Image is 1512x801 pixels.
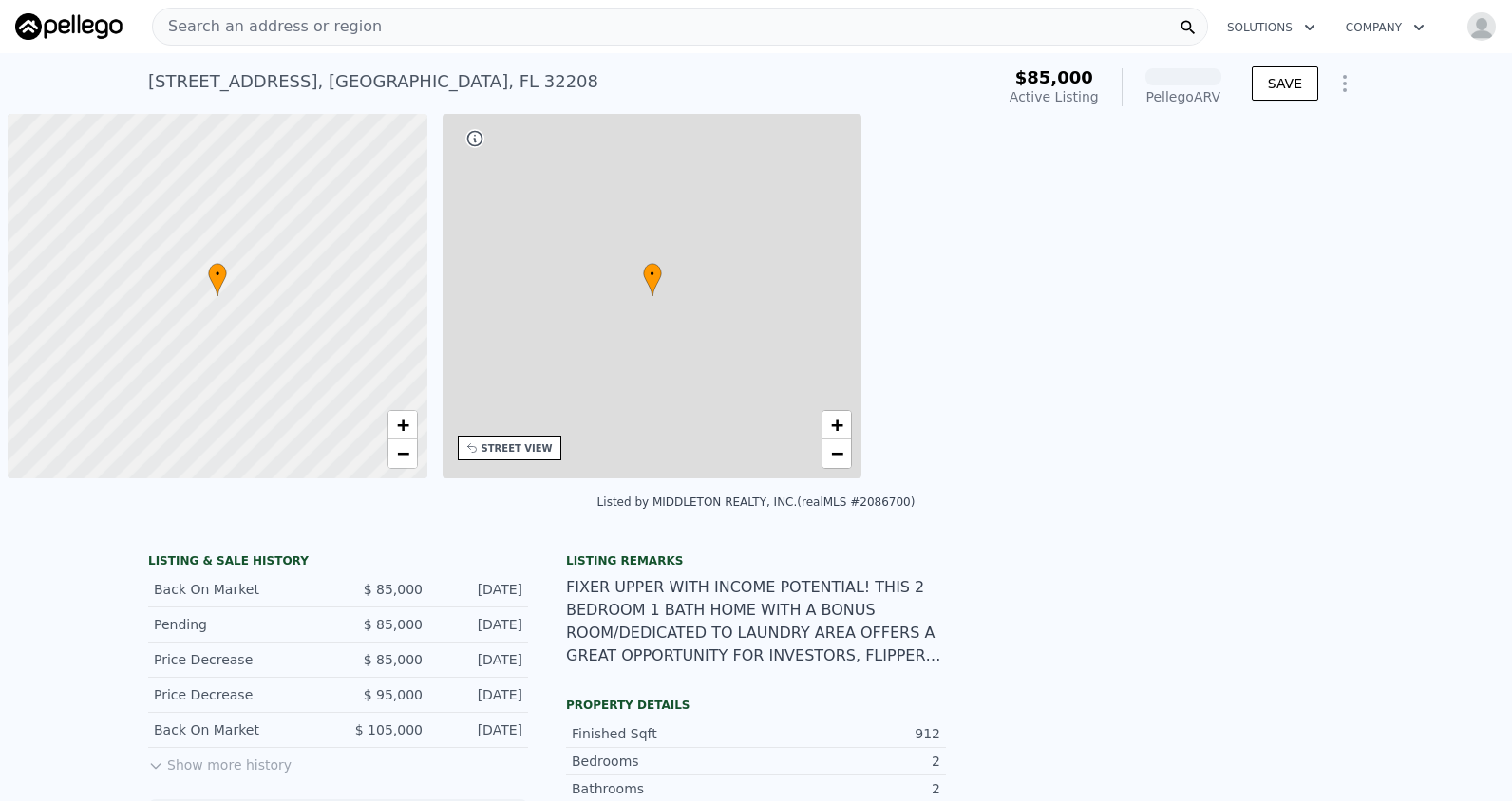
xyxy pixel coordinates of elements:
div: Listed by MIDDLETON REALTY, INC. (realMLS #2086700) [597,495,916,509]
div: STREET VIEW [482,441,553,456]
span: $85,000 [1015,67,1093,87]
div: Price Decrease [154,685,323,704]
div: Pellego ARV [1145,87,1221,106]
div: 2 [756,779,940,798]
a: Zoom in [822,411,851,439]
a: Zoom in [388,411,417,439]
div: Listing remarks [566,553,946,568]
span: + [396,413,408,437]
button: Show more history [148,748,292,774]
div: Finished Sqft [572,724,756,743]
div: • [643,263,662,296]
div: [DATE] [438,720,522,739]
button: Show Options [1326,65,1364,102]
img: avatar [1466,11,1497,42]
div: Bathrooms [572,779,756,798]
span: $ 85,000 [364,582,423,597]
span: $ 105,000 [355,722,423,737]
span: − [396,441,408,465]
span: Active Listing [1010,89,1099,104]
div: [STREET_ADDRESS] , [GEOGRAPHIC_DATA] , FL 32208 [148,68,598,95]
span: Search an address or region [153,15,382,38]
span: $ 95,000 [364,687,423,702]
div: Property details [566,698,946,713]
div: [DATE] [438,650,522,669]
button: Company [1331,10,1440,45]
span: $ 85,000 [364,617,423,632]
div: Bedrooms [572,752,756,771]
div: FIXER UPPER WITH INCOME POTENTIAL! THIS 2 BEDROOM 1 BATH HOME WITH A BONUS ROOM/DEDICATED TO LAUN... [566,576,946,667]
div: Price Decrease [154,650,323,669]
div: [DATE] [438,615,522,634]
span: + [831,413,843,437]
div: • [208,263,227,296]
div: 912 [756,724,940,743]
div: [DATE] [438,580,522,599]
span: • [208,266,227,283]
div: Back On Market [154,580,323,599]
a: Zoom out [388,439,417,468]
div: [DATE] [438,685,522,704]
button: Solutions [1212,10,1331,45]
span: − [831,441,843,465]
div: Pending [154,615,323,634]
img: Pellego [15,13,123,40]
div: 2 [756,752,940,771]
button: SAVE [1252,66,1318,101]
div: Back On Market [154,720,323,739]
span: $ 85,000 [364,652,423,667]
span: • [643,266,662,283]
a: Zoom out [822,439,851,468]
div: LISTING & SALE HISTORY [148,553,528,572]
